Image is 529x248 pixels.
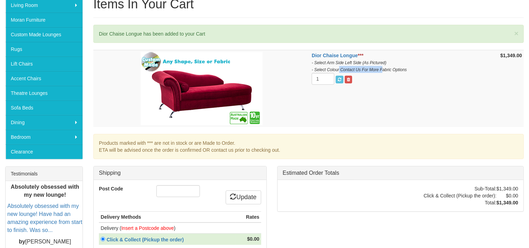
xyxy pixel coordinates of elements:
strong: Click & Collect (Pickup the order) [107,237,184,242]
img: Dior Chaise Longue [141,52,263,125]
strong: Rates [246,214,259,220]
td: Delivery ( ) [99,223,236,234]
a: Custom Made Lounges [6,27,83,42]
a: Bedroom [6,130,83,144]
a: Click & Collect (Pickup the order) [105,237,188,242]
a: Dior Chaise Longue [312,53,358,58]
td: $0.00 [497,192,518,199]
strong: $1,349.00 [497,200,518,205]
p: [PERSON_NAME] [7,238,83,246]
a: Update [226,190,261,204]
div: Products marked with *** are not in stock or are Made to Order. ETA will be advised once the orde... [93,134,524,159]
td: Total: [423,199,496,206]
strong: $1,349.00 [500,53,522,58]
td: $1,349.00 [497,185,518,192]
a: Absolutely obsessed with my new lounge! Have had an amazing experience from start to finish. Was ... [7,203,82,233]
button: × [514,30,519,37]
strong: $0.00 [247,236,259,242]
a: Clearance [6,144,83,159]
strong: Delivery Methods [101,214,141,220]
td: Sub-Total: [423,185,496,192]
h3: Estimated Order Totals [283,170,518,176]
a: Moran Furniture [6,13,83,27]
i: - Select Arm Side Left Side (As Pictured) [312,60,386,65]
div: Testimonials [6,167,83,181]
a: Theatre Lounges [6,86,83,100]
b: by [19,239,25,245]
div: Dior Chaise Longue has been added to your Cart [93,25,524,43]
b: Absolutely obsessed with my new lounge! [11,184,79,198]
a: Accent Chairs [6,71,83,86]
h3: Shipping [99,170,261,176]
a: Sofa Beds [6,100,83,115]
a: Lift Chairs [6,57,83,71]
label: Post Code [94,185,151,192]
i: - Select Colour Contact Us For More Fabric Options [312,67,407,72]
a: Rugs [6,42,83,57]
font: Insert a Postcode above [121,225,174,231]
td: Click & Collect (Pickup the order): [423,192,496,199]
a: Dining [6,115,83,130]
